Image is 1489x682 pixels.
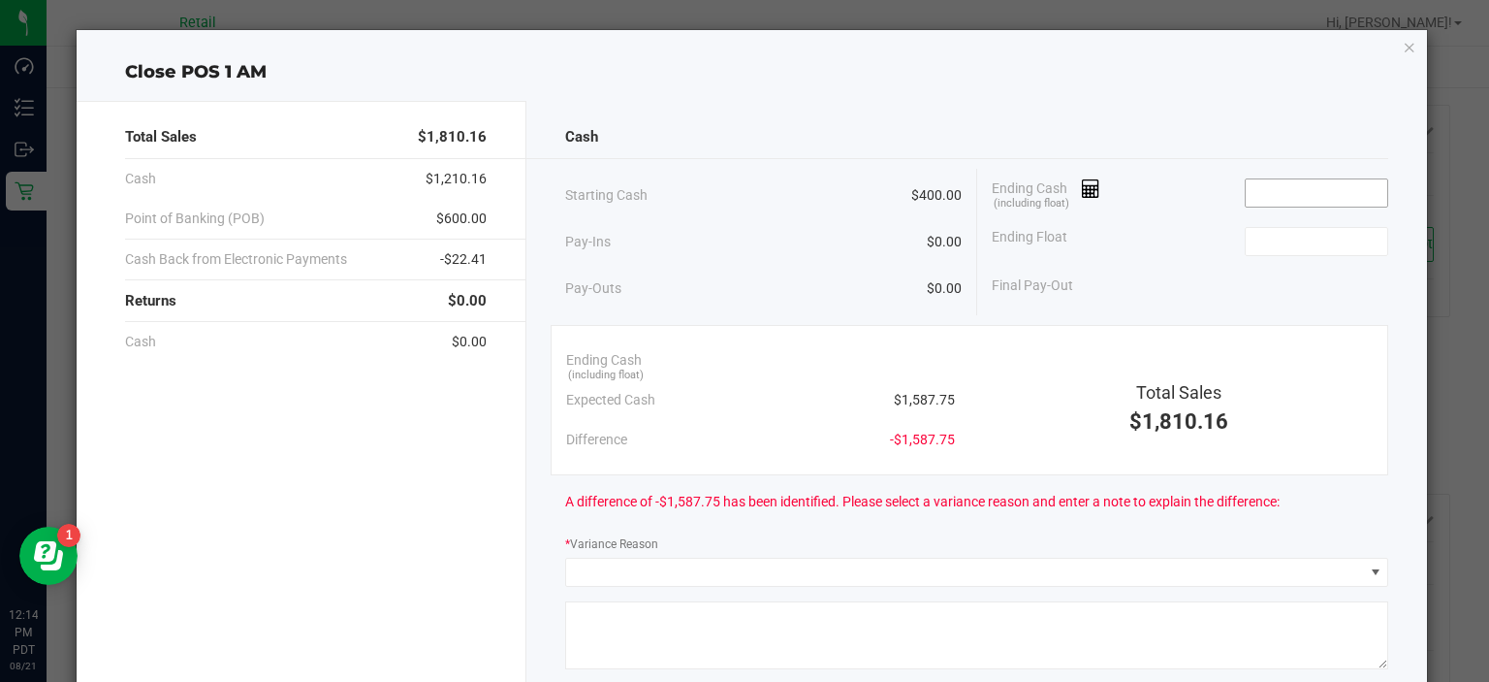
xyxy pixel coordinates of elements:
[565,278,621,299] span: Pay-Outs
[57,524,80,547] iframe: Resource center unread badge
[19,527,78,585] iframe: Resource center
[992,179,1100,208] span: Ending Cash
[927,278,962,299] span: $0.00
[927,232,962,252] span: $0.00
[1136,382,1221,403] span: Total Sales
[448,290,487,312] span: $0.00
[452,332,487,352] span: $0.00
[426,169,487,189] span: $1,210.16
[125,126,197,148] span: Total Sales
[911,185,962,206] span: $400.00
[125,169,156,189] span: Cash
[994,196,1069,212] span: (including float)
[565,232,611,252] span: Pay-Ins
[125,332,156,352] span: Cash
[992,227,1067,256] span: Ending Float
[436,209,487,229] span: $600.00
[894,390,955,410] span: $1,587.75
[992,276,1073,296] span: Final Pay-Out
[565,536,658,553] label: Variance Reason
[125,209,265,229] span: Point of Banking (POB)
[125,280,488,322] div: Returns
[125,249,347,270] span: Cash Back from Electronic Payments
[1129,409,1228,434] span: $1,810.16
[566,350,642,371] span: Ending Cash
[566,390,655,410] span: Expected Cash
[890,430,955,450] span: -$1,587.75
[565,492,1280,512] span: A difference of -$1,587.75 has been identified. Please select a variance reason and enter a note ...
[77,59,1428,85] div: Close POS 1 AM
[418,126,487,148] span: $1,810.16
[565,185,648,206] span: Starting Cash
[440,249,487,270] span: -$22.41
[566,430,627,450] span: Difference
[568,368,644,384] span: (including float)
[565,126,598,148] span: Cash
